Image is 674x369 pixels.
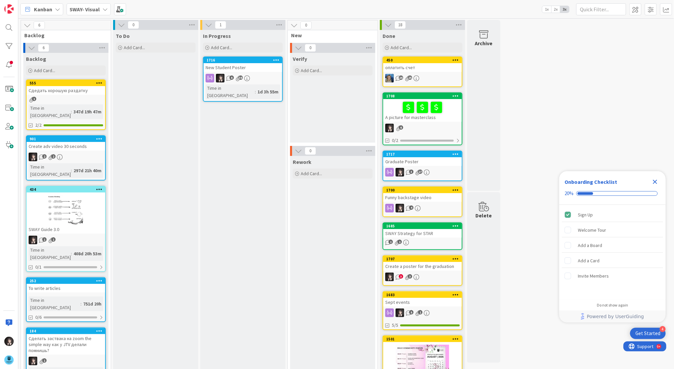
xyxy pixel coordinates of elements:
span: 38 [239,75,243,80]
a: Powered by UserGuiding [563,310,662,322]
span: 1 [389,240,393,244]
input: Quick Filter... [576,3,626,15]
div: 450 [386,58,462,62]
div: BN [27,236,105,244]
span: 1 [32,97,36,101]
span: 3x [560,6,569,13]
div: 1716 [207,58,282,62]
div: 1717 [383,151,462,157]
div: Sept events [383,298,462,307]
div: 1708 [383,93,462,99]
div: 20% [565,190,574,196]
a: 1683Sept eventsBN5/5 [383,291,462,330]
span: 5/5 [392,322,398,329]
span: 1 [418,310,422,314]
span: 0/2 [392,137,398,144]
div: Welcome Tour [578,226,606,234]
div: 252 [27,278,105,284]
span: 6 [34,21,45,29]
span: 2 [42,154,47,159]
span: 1x [542,6,551,13]
span: 0/1 [35,264,42,271]
span: Add Card... [301,67,322,73]
span: Verify [293,56,307,62]
span: 6 [230,75,234,80]
span: 1 [51,237,56,242]
div: 1708 [386,94,462,98]
div: Сдедать хорошую раздатку [27,86,105,95]
span: 0 [300,21,312,29]
div: 901Create adv video 30 seconds [27,136,105,151]
div: SWAY Guide 3.0 [27,225,105,234]
div: 450 [383,57,462,63]
img: avatar [4,355,14,365]
div: Invite Members [578,272,609,280]
div: Сделать заствака на zoom the simple way как у JTV делали помнишь? [27,334,105,355]
img: BN [29,153,37,161]
span: Powered by UserGuiding [587,312,644,320]
span: 0 [305,147,316,155]
div: Add a Board is incomplete. [562,238,663,253]
span: 0 [305,44,316,52]
div: 1716 [204,57,282,63]
div: 1716New Student Poster [204,57,282,72]
a: 252To write articlesTime in [GEOGRAPHIC_DATA]:751d 20h0/6 [26,277,106,322]
div: 901 [30,137,105,141]
span: Backlog [26,56,46,62]
div: 1707 [383,256,462,262]
div: оплатить счет [383,63,462,72]
div: Add a Board [578,241,602,249]
div: 347d 19h 47m [72,108,103,115]
div: Create adv video 30 seconds [27,142,105,151]
a: 555Сдедать хорошую раздаткуTime in [GEOGRAPHIC_DATA]:347d 19h 47m2/2 [26,79,106,130]
span: Add Card... [391,45,412,51]
div: Add a Card [578,257,599,265]
span: : [255,88,256,95]
div: Delete [476,211,492,219]
div: Time in [GEOGRAPHIC_DATA] [29,104,71,119]
span: Support [14,1,30,9]
div: Invite Members is incomplete. [562,269,663,283]
img: BN [216,74,225,82]
div: 1707Create a poster for the graduation [383,256,462,271]
div: A picture for masterclass [383,99,462,122]
span: 0 [128,21,139,29]
span: 2/2 [35,122,42,129]
div: Onboarding Checklist [565,178,617,186]
span: Add Card... [34,67,55,73]
div: 4 [660,326,666,332]
div: Time in [GEOGRAPHIC_DATA] [29,297,81,311]
div: Do not show again [597,303,628,308]
img: MA [385,74,394,82]
div: 184 [30,329,105,333]
div: 1683 [386,293,462,297]
div: Get Started [635,330,660,337]
div: MA [383,74,462,82]
a: 1700Funny backstage videoBN [383,186,462,217]
span: Done [383,33,395,39]
span: 25 [408,75,412,80]
div: Add a Card is incomplete. [562,253,663,268]
a: 450оплатить счетMA [383,57,462,87]
a: 1685SWAY Strategy for STAR [383,222,462,250]
div: Sign Up [578,211,593,219]
span: 1 [42,237,47,242]
div: 1700 [386,188,462,192]
div: BN [383,204,462,212]
div: 434 [30,187,105,192]
span: 1 [42,358,47,363]
span: Rework [293,159,311,165]
span: 4 [409,205,414,210]
div: BN [383,124,462,132]
div: 1501 [386,337,462,341]
span: 1 [398,240,402,244]
div: 1d 3h 55m [256,88,280,95]
div: Open Get Started checklist, remaining modules: 4 [630,328,666,339]
div: BN [383,273,462,281]
img: BN [4,337,14,346]
span: : [81,300,82,307]
span: 6 [38,44,49,52]
div: BN [383,308,462,317]
div: 1501 [383,336,462,342]
div: 184 [27,328,105,334]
